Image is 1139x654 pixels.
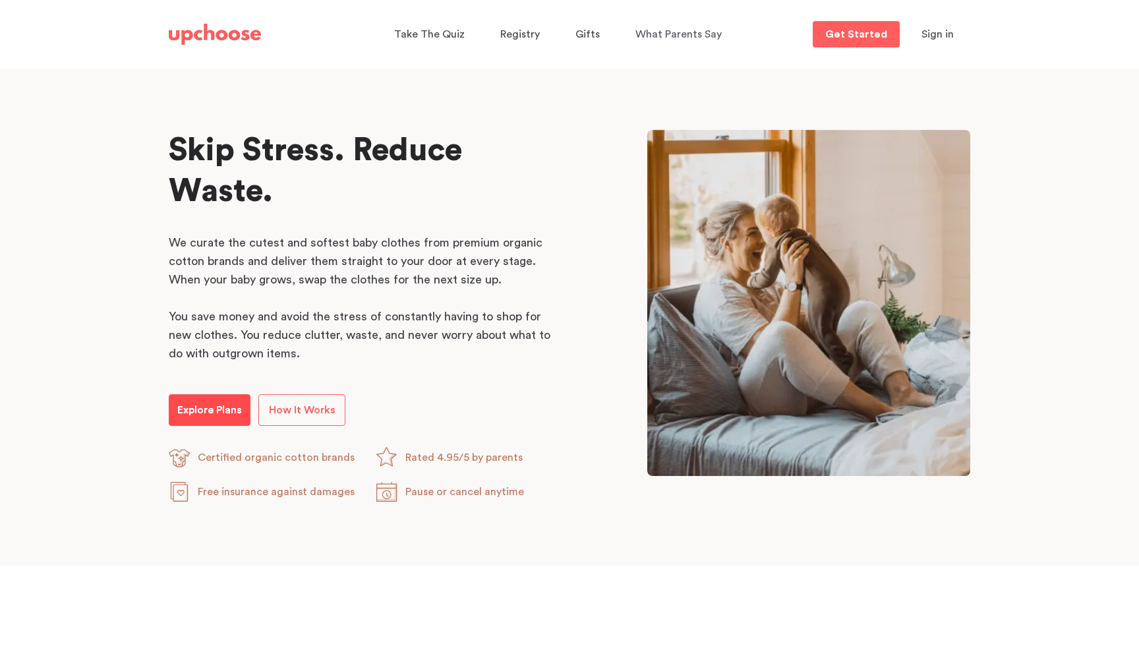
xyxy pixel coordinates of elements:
a: Explore Plans [169,394,250,426]
p: We curate the cutest and softest baby clothes from premium organic cotton brands and deliver them... [169,233,558,289]
span: Registry [500,29,540,40]
a: UpChoose [169,21,261,48]
span: Free insurance against damages [198,487,355,497]
span: What Parents Say [635,29,722,40]
span: Sign in [921,29,954,40]
a: How It Works [258,394,345,426]
span: Take The Quiz [394,29,465,40]
span: How It Works [269,405,336,415]
span: Certified organic cotton brands [198,452,355,463]
a: What Parents Say [635,22,726,47]
button: Sign in [905,21,970,47]
img: Mom playing with her baby in a garden [647,130,970,476]
span: Pause or cancel anytime [405,487,524,497]
a: Gifts [575,22,604,47]
a: Take The Quiz [394,22,469,47]
span: Gifts [575,29,600,40]
a: Registry [500,22,544,47]
a: Get Started [813,21,900,47]
span: Rated 4.95/5 by parents [405,452,523,463]
p: Get Started [825,29,887,40]
p: You save money and avoid the stress of constantly having to shop for new clothes. You reduce clut... [169,307,558,363]
span: Skip Stress. Reduce Waste. [169,134,462,207]
p: Explore Plans [177,402,242,418]
img: UpChoose [169,24,261,45]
